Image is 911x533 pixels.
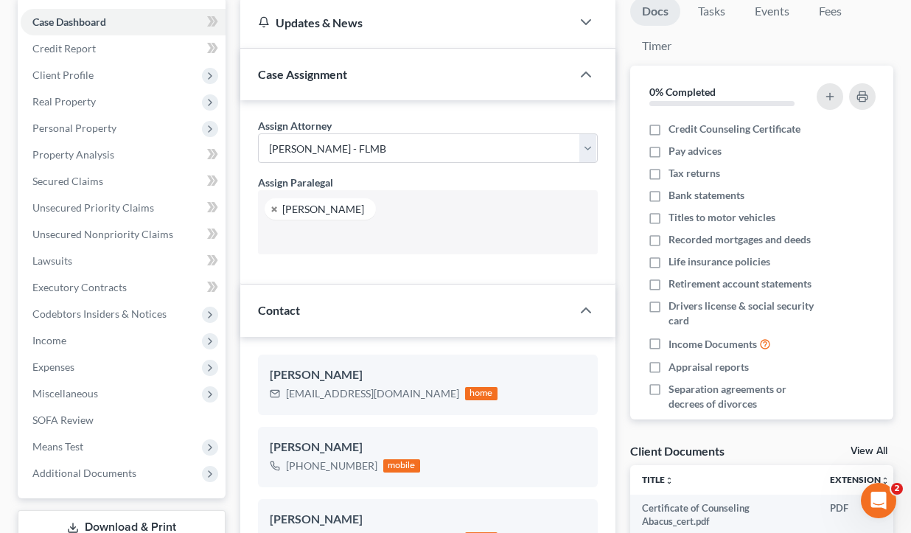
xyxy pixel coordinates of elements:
[32,15,106,28] span: Case Dashboard
[861,483,896,518] iframe: Intercom live chat
[669,122,800,136] span: Credit Counseling Certificate
[669,188,744,203] span: Bank statements
[32,69,94,81] span: Client Profile
[665,476,674,485] i: unfold_more
[21,248,226,274] a: Lawsuits
[258,67,347,81] span: Case Assignment
[669,299,815,328] span: Drivers license & social security card
[270,511,586,529] div: [PERSON_NAME]
[270,439,586,456] div: [PERSON_NAME]
[630,443,725,459] div: Client Documents
[32,281,127,293] span: Executory Contracts
[270,366,586,384] div: [PERSON_NAME]
[32,95,96,108] span: Real Property
[32,414,94,426] span: SOFA Review
[32,307,167,320] span: Codebtors Insiders & Notices
[21,9,226,35] a: Case Dashboard
[21,274,226,301] a: Executory Contracts
[258,303,300,317] span: Contact
[258,175,333,190] label: Assign Paralegal
[465,387,498,400] div: home
[649,86,716,98] strong: 0% Completed
[669,382,815,411] span: Separation agreements or decrees of divorces
[21,221,226,248] a: Unsecured Nonpriority Claims
[32,148,114,161] span: Property Analysis
[669,337,757,352] span: Income Documents
[851,446,887,456] a: View All
[32,201,154,214] span: Unsecured Priority Claims
[21,35,226,62] a: Credit Report
[669,254,770,269] span: Life insurance policies
[669,166,720,181] span: Tax returns
[282,204,364,214] div: [PERSON_NAME]
[383,459,420,473] div: mobile
[881,476,890,485] i: unfold_more
[21,195,226,221] a: Unsecured Priority Claims
[32,175,103,187] span: Secured Claims
[32,467,136,479] span: Additional Documents
[21,142,226,168] a: Property Analysis
[32,228,173,240] span: Unsecured Nonpriority Claims
[830,474,890,485] a: Extensionunfold_more
[669,232,811,247] span: Recorded mortgages and deeds
[891,483,903,495] span: 2
[32,334,66,346] span: Income
[669,276,811,291] span: Retirement account statements
[669,360,749,375] span: Appraisal reports
[32,42,96,55] span: Credit Report
[21,407,226,433] a: SOFA Review
[286,386,459,401] div: [EMAIL_ADDRESS][DOMAIN_NAME]
[32,122,116,134] span: Personal Property
[630,32,683,60] a: Timer
[32,387,98,400] span: Miscellaneous
[642,474,674,485] a: Titleunfold_more
[32,440,83,453] span: Means Test
[32,360,74,373] span: Expenses
[21,168,226,195] a: Secured Claims
[669,144,722,158] span: Pay advices
[258,118,332,133] label: Assign Attorney
[286,459,377,473] div: [PHONE_NUMBER]
[258,15,554,30] div: Updates & News
[669,210,775,225] span: Titles to motor vehicles
[32,254,72,267] span: Lawsuits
